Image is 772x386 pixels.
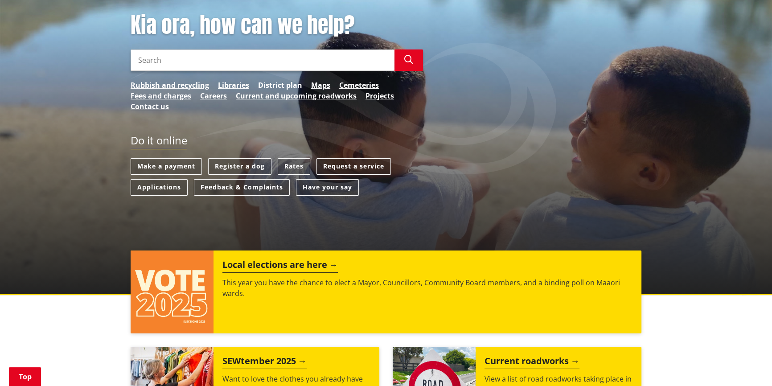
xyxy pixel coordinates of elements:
[131,12,423,38] h1: Kia ora, how can we help?
[131,80,209,90] a: Rubbish and recycling
[296,179,359,196] a: Have your say
[131,250,214,333] img: Vote 2025
[278,158,310,175] a: Rates
[316,158,391,175] a: Request a service
[131,49,394,71] input: Search input
[194,179,290,196] a: Feedback & Complaints
[731,349,763,381] iframe: Messenger Launcher
[222,356,307,369] h2: SEWtember 2025
[131,158,202,175] a: Make a payment
[365,90,394,101] a: Projects
[131,179,188,196] a: Applications
[131,101,169,112] a: Contact us
[200,90,227,101] a: Careers
[485,356,579,369] h2: Current roadworks
[131,134,187,150] h2: Do it online
[131,250,641,333] a: Local elections are here This year you have the chance to elect a Mayor, Councillors, Community B...
[218,80,249,90] a: Libraries
[236,90,357,101] a: Current and upcoming roadworks
[208,158,271,175] a: Register a dog
[222,259,338,273] h2: Local elections are here
[9,367,41,386] a: Top
[258,80,302,90] a: District plan
[222,277,632,299] p: This year you have the chance to elect a Mayor, Councillors, Community Board members, and a bindi...
[339,80,379,90] a: Cemeteries
[311,80,330,90] a: Maps
[131,90,191,101] a: Fees and charges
